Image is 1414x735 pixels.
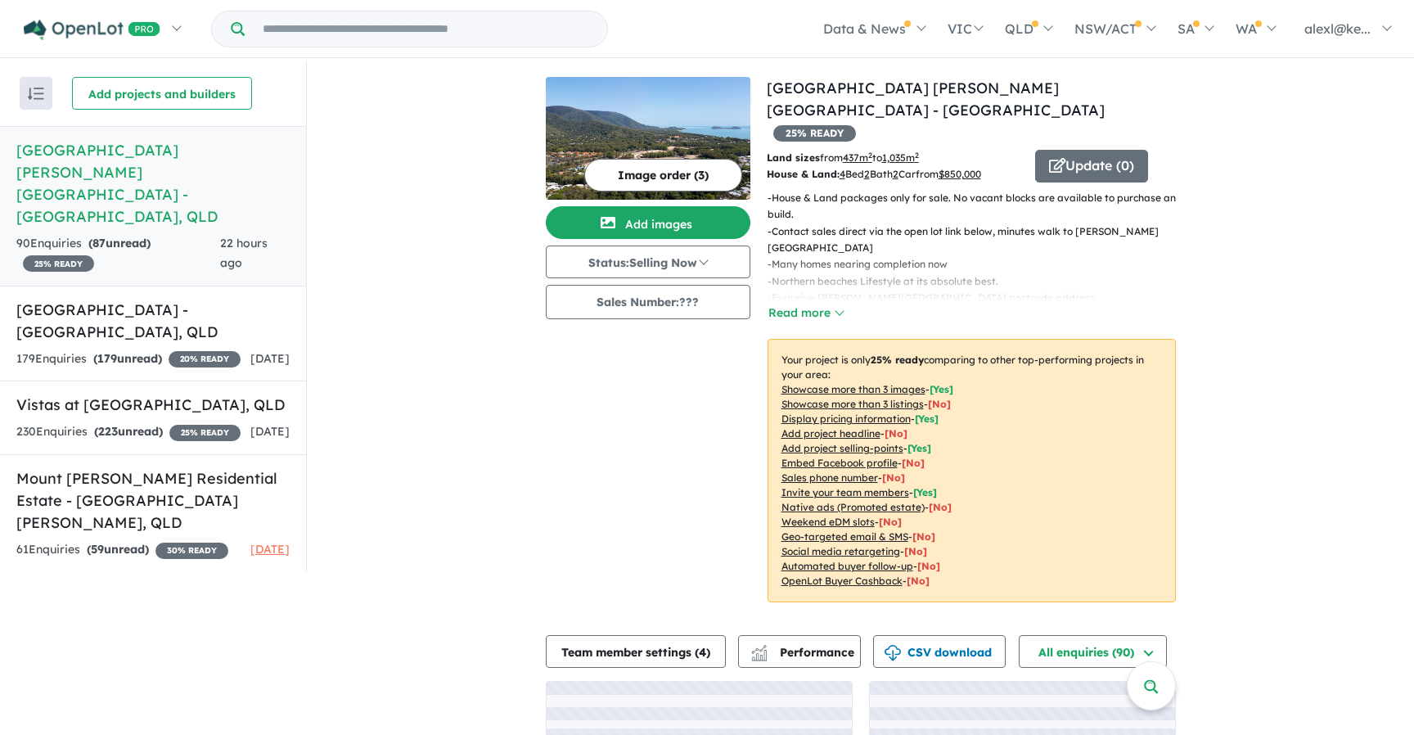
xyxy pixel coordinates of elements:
input: Try estate name, suburb, builder or developer [248,11,604,47]
span: [ No ] [928,398,951,410]
button: Sales Number:??? [546,285,750,319]
span: [ Yes ] [907,442,931,454]
button: All enquiries (90) [1019,635,1167,668]
button: Team member settings (4) [546,635,726,668]
span: [DATE] [250,351,290,366]
span: [No] [912,530,935,543]
span: [No] [907,575,930,587]
u: Add project selling-points [781,442,903,454]
div: 179 Enquir ies [16,349,241,369]
h5: [GEOGRAPHIC_DATA] [PERSON_NAME][GEOGRAPHIC_DATA] - [GEOGRAPHIC_DATA] , QLD [16,139,290,228]
strong: ( unread) [88,236,151,250]
u: 1,035 m [882,151,919,164]
u: Display pricing information [781,413,911,425]
span: [No] [917,560,940,572]
img: Openlot PRO Logo White [24,20,160,40]
div: 61 Enquir ies [16,540,228,560]
p: - Contact sales direct via the open lot link below, minutes walk to [PERSON_NAME][GEOGRAPHIC_DATA] [768,223,1189,257]
span: alexl@ke... [1304,20,1371,37]
span: 20 % READY [169,351,241,367]
u: Automated buyer follow-up [781,560,913,572]
span: 25 % READY [169,425,241,441]
u: Add project headline [781,427,880,440]
span: [ Yes ] [930,383,953,395]
u: 4 [840,168,845,180]
button: CSV download [873,635,1006,668]
img: sort.svg [28,88,44,100]
span: [ No ] [882,471,905,484]
span: [ Yes ] [913,486,937,498]
b: House & Land: [767,168,840,180]
span: 179 [97,351,117,366]
h5: [GEOGRAPHIC_DATA] - [GEOGRAPHIC_DATA] , QLD [16,299,290,343]
div: 230 Enquir ies [16,422,241,442]
img: download icon [885,645,901,661]
u: Embed Facebook profile [781,457,898,469]
span: to [872,151,919,164]
strong: ( unread) [94,424,163,439]
span: 25 % READY [773,125,856,142]
u: $ 850,000 [939,168,981,180]
sup: 2 [868,151,872,160]
span: 223 [98,424,118,439]
button: Update (0) [1035,150,1148,183]
span: [ Yes ] [915,413,939,425]
sup: 2 [915,151,919,160]
img: line-chart.svg [751,645,766,654]
u: 2 [893,168,898,180]
span: 4 [699,645,706,660]
span: [No] [929,501,952,513]
b: Land sizes [767,151,820,164]
u: Invite your team members [781,486,909,498]
u: Social media retargeting [781,545,900,557]
p: - Many homes nearing completion now [768,256,1189,273]
p: - House & Land packages only for sale. No vacant blocks are available to purchase and build. [768,190,1189,223]
span: 22 hours ago [220,236,268,270]
p: from [767,150,1023,166]
span: Performance [754,645,854,660]
u: Sales phone number [781,471,878,484]
span: [ No ] [902,457,925,469]
p: - Northern beaches Lifestyle at its absolute best. [768,273,1189,290]
b: 25 % ready [871,354,924,366]
span: [DATE] [250,542,290,557]
button: Add projects and builders [72,77,252,110]
h5: Vistas at [GEOGRAPHIC_DATA] , QLD [16,394,290,416]
p: Bed Bath Car from [767,166,1023,183]
div: 90 Enquir ies [16,234,220,273]
p: Your project is only comparing to other top-performing projects in your area: - - - - - - - - - -... [768,339,1176,602]
strong: ( unread) [93,351,162,366]
button: Image order (3) [584,159,742,192]
span: 59 [91,542,104,557]
img: bar-chart.svg [751,650,768,661]
u: Geo-targeted email & SMS [781,530,908,543]
p: - Exclusive [PERSON_NAME][GEOGRAPHIC_DATA] postcode address. [768,290,1189,306]
u: OpenLot Buyer Cashback [781,575,903,587]
h5: Mount [PERSON_NAME] Residential Estate - [GEOGRAPHIC_DATA][PERSON_NAME] , QLD [16,467,290,534]
span: [No] [879,516,902,528]
span: [DATE] [250,424,290,439]
span: 30 % READY [155,543,228,559]
button: Add images [546,206,750,239]
u: Weekend eDM slots [781,516,875,528]
u: Showcase more than 3 listings [781,398,924,410]
u: 437 m [843,151,872,164]
a: [GEOGRAPHIC_DATA] [PERSON_NAME][GEOGRAPHIC_DATA] - [GEOGRAPHIC_DATA] [767,79,1105,119]
button: Status:Selling Now [546,246,750,278]
button: Performance [738,635,861,668]
span: 25 % READY [23,255,94,272]
span: [ No ] [885,427,907,440]
button: Read more [768,304,844,322]
img: Deep Creek Estate Clifton Beach - Kewarra Beach [546,77,750,200]
u: Showcase more than 3 images [781,383,925,395]
u: Native ads (Promoted estate) [781,501,925,513]
span: 87 [92,236,106,250]
span: [No] [904,545,927,557]
strong: ( unread) [87,542,149,557]
u: 2 [864,168,870,180]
